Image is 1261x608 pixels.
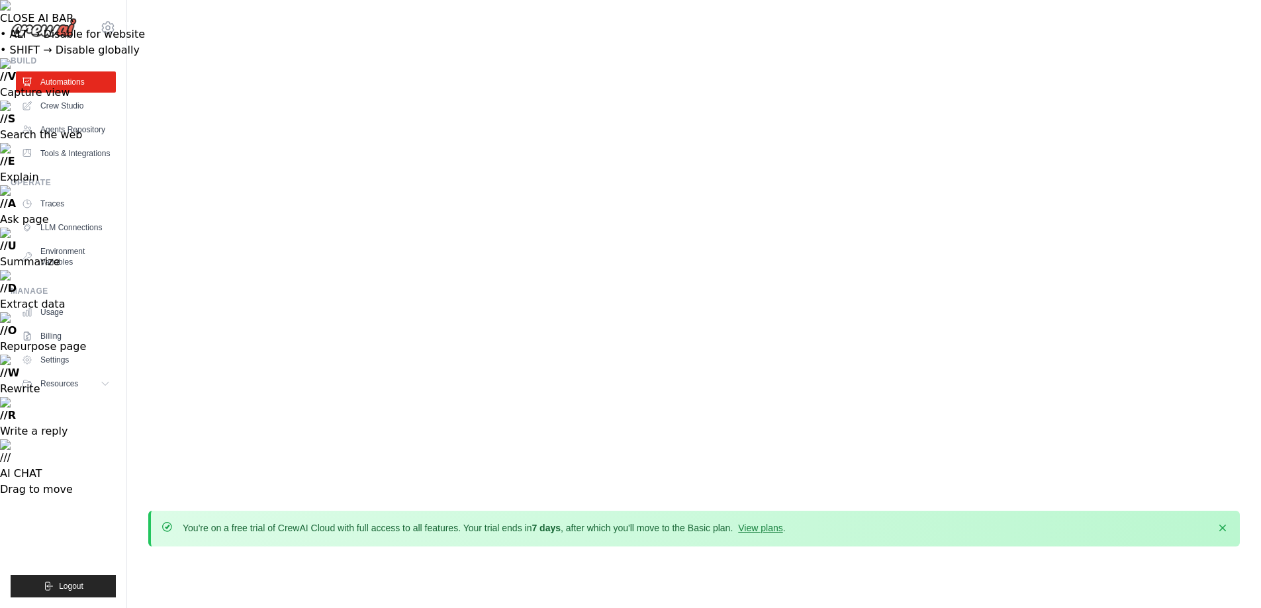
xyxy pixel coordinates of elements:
[1195,544,1261,608] iframe: Chat Widget
[11,575,116,597] button: Logout
[738,523,782,533] a: View plans
[59,581,83,591] span: Logout
[532,523,561,533] strong: 7 days
[183,521,786,535] p: You're on a free trial of CrewAI Cloud with full access to all features. Your trial ends in , aft...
